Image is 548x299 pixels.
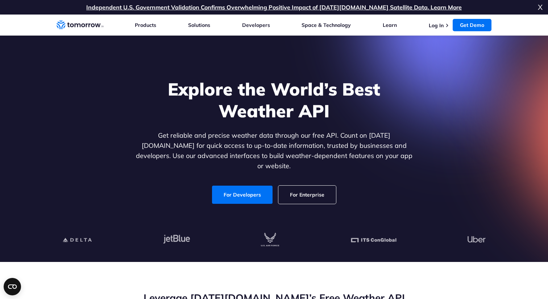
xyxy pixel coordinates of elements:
[242,22,270,28] a: Developers
[188,22,210,28] a: Solutions
[86,4,462,11] a: Independent U.S. Government Validation Confirms Overwhelming Positive Impact of [DATE][DOMAIN_NAM...
[4,278,21,295] button: Open CMP widget
[212,186,273,204] a: For Developers
[135,22,156,28] a: Products
[453,19,491,31] a: Get Demo
[383,22,397,28] a: Learn
[134,130,414,171] p: Get reliable and precise weather data through our free API. Count on [DATE][DOMAIN_NAME] for quic...
[57,20,104,31] a: Home link
[302,22,351,28] a: Space & Technology
[134,78,414,122] h1: Explore the World’s Best Weather API
[278,186,336,204] a: For Enterprise
[429,22,444,29] a: Log In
